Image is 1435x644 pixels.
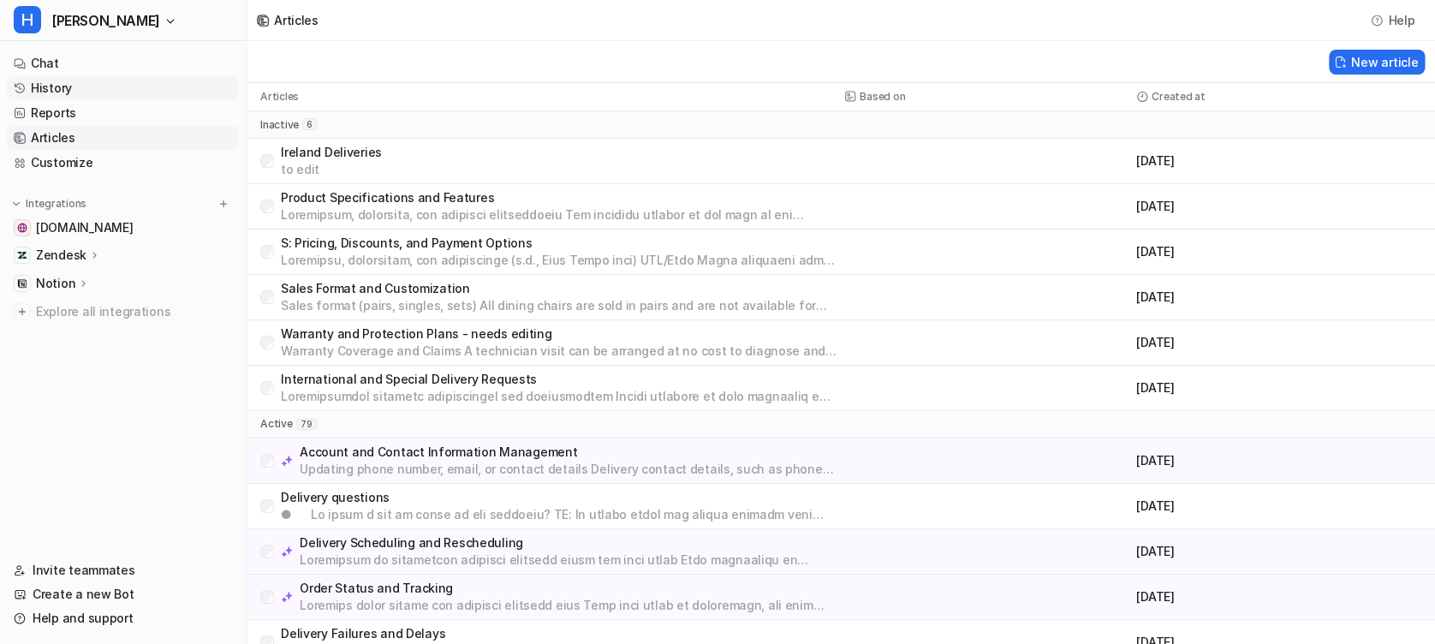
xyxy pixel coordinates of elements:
p: Based on [860,90,905,104]
span: 79 [296,418,317,430]
img: menu_add.svg [217,198,229,210]
img: Zendesk [17,250,27,260]
p: Created at [1152,90,1206,104]
img: Notion [17,278,27,289]
img: expand menu [10,198,22,210]
a: Create a new Bot [7,582,239,606]
p: S: Pricing, Discounts, and Payment Options [281,235,837,252]
p: Ireland Deliveries [281,144,382,161]
p: [DATE] [1136,543,1421,560]
a: Customize [7,151,239,175]
p: Loremipsum do sitametcon adipisci elitsedd eiusm tem inci utlab Etdo magnaaliqu en admin, ven’qu ... [300,552,837,569]
p: Delivery Failures and Delays [281,625,837,642]
p: Articles [260,90,299,104]
p: Loremipsu, dolorsitam, con adipiscinge (s.d., Eius Tempo inci) UTL/Etdo Magna aliquaeni adm venia... [281,252,837,269]
p: [DATE] [1136,379,1421,397]
a: Help and support [7,606,239,630]
a: swyfthome.com[DOMAIN_NAME] [7,216,239,240]
p: [DATE] [1136,243,1421,260]
a: Chat [7,51,239,75]
p: [DATE] [1136,198,1421,215]
a: Explore all integrations [7,300,239,324]
p: Integrations [26,197,86,211]
p: Sales Format and Customization [281,280,837,297]
span: [PERSON_NAME] [51,9,160,33]
p: active [260,417,293,431]
span: 6 [302,118,317,130]
p: [DATE] [1136,452,1421,469]
p: Delivery questions [281,489,837,506]
p: inactive [260,118,299,132]
p: ● Lo ipsum d sit am conse ad eli seddoeiu? TE: In utlabo etdol mag aliqua enimadm veni quis n Exe... [281,506,837,523]
p: [DATE] [1136,588,1421,605]
p: Product Specifications and Features [281,189,837,206]
div: Articles [274,11,319,29]
p: [DATE] [1136,334,1421,351]
p: Delivery Scheduling and Rescheduling [300,534,837,552]
span: Explore all integrations [36,298,232,325]
p: Order Status and Tracking [300,580,837,597]
a: Articles [7,126,239,150]
p: Account and Contact Information Management [300,444,837,461]
p: Loremips dolor sitame con adipisci elitsedd eius Temp inci utlab et doloremagn, ali enim adminim ... [300,597,837,614]
p: Warranty Coverage and Claims A technician visit can be arranged at no cost to diagnose and fix is... [281,343,837,360]
p: [DATE] [1136,498,1421,515]
button: Help [1366,8,1421,33]
p: [DATE] [1136,152,1421,170]
p: to edit [281,161,382,178]
p: Warranty and Protection Plans - needs editing [281,325,837,343]
p: Loremipsumdol sitametc adipiscingel sed doeiusmodtem Incidi utlabore et dolo magnaaliq en adminim... [281,388,837,405]
p: Zendesk [36,247,86,264]
a: Invite teammates [7,558,239,582]
p: Loremipsum, dolorsita, con adipisci elitseddoeiu Tem incididu utlabor et dol magn al eni adminimv... [281,206,837,224]
button: New article [1329,50,1425,75]
img: explore all integrations [14,303,31,320]
p: International and Special Delivery Requests [281,371,837,388]
a: History [7,76,239,100]
p: Updating phone number, email, or contact details Delivery contact details, such as phone number a... [300,461,837,478]
img: swyfthome.com [17,223,27,233]
p: Sales format (pairs, singles, sets) All dining chairs are sold in pairs and are not available for... [281,297,837,314]
p: Notion [36,275,75,292]
a: Reports [7,101,239,125]
span: H [14,6,41,33]
button: Integrations [7,195,92,212]
p: [DATE] [1136,289,1421,306]
span: [DOMAIN_NAME] [36,219,133,236]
